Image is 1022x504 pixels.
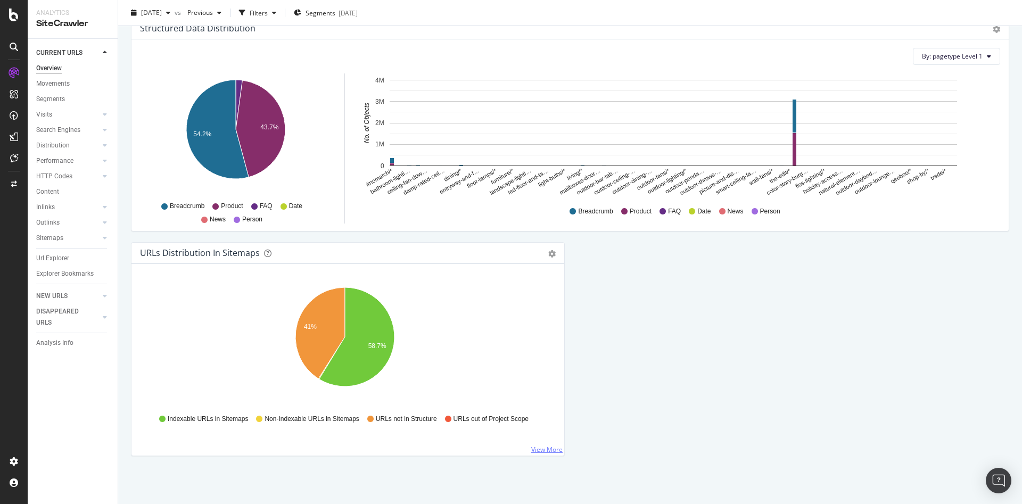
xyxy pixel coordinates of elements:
div: Inlinks [36,202,55,213]
div: Content [36,186,59,197]
text: 58.7% [368,342,386,350]
text: No. of Objects [363,103,370,143]
text: trade/* [929,167,948,181]
text: outdoor-fans/* [636,167,671,191]
a: Segments [36,94,110,105]
a: Distribution [36,140,100,151]
span: URLs out of Project Scope [454,415,529,424]
text: 0 [381,162,384,170]
span: By: pagetype Level 1 [922,52,983,61]
div: Overview [36,63,62,74]
div: Explorer Bookmarks [36,268,94,279]
a: Url Explorer [36,253,110,264]
div: NEW URLS [36,291,68,302]
div: [DATE] [339,8,358,17]
a: Analysis Info [36,337,110,349]
span: URLs not in Structure [376,415,437,424]
div: HTTP Codes [36,171,72,182]
div: DISAPPEARED URLS [36,306,90,328]
text: the-edit/* [768,167,792,185]
text: floor-lamps/* [466,167,498,189]
a: Visits [36,109,100,120]
div: Outlinks [36,217,60,228]
span: Indexable URLs in Sitemaps [168,415,248,424]
button: Previous [183,4,226,21]
div: Distribution [36,140,70,151]
svg: A chart. [140,281,550,404]
div: Url Explorer [36,253,69,264]
a: CURRENT URLS [36,47,100,59]
text: qeeboo/* [889,167,913,185]
span: Date [289,202,302,211]
button: Filters [235,4,281,21]
div: gear [548,250,556,258]
span: FAQ [668,207,681,216]
a: Explorer Bookmarks [36,268,110,279]
text: wall-fans/* [747,167,774,187]
text: 54.2% [193,130,211,138]
div: CURRENT URLS [36,47,83,59]
text: flos-lighting/* [794,167,827,189]
a: Inlinks [36,202,100,213]
a: Sitemaps [36,233,100,244]
div: Filters [250,8,268,17]
div: Sitemaps [36,233,63,244]
span: Person [760,207,780,216]
text: 1M [375,141,384,148]
a: Search Engines [36,125,100,136]
div: Movements [36,78,70,89]
button: By: pagetype Level 1 [913,48,1000,65]
span: Product [630,207,652,216]
div: Performance [36,155,73,167]
a: Overview [36,63,110,74]
div: A chart. [358,73,988,197]
div: Search Engines [36,125,80,136]
a: Performance [36,155,100,167]
a: DISAPPEARED URLS [36,306,100,328]
button: [DATE] [127,4,175,21]
a: Content [36,186,110,197]
div: SiteCrawler [36,18,109,30]
a: Outlinks [36,217,100,228]
span: FAQ [260,202,273,211]
text: outdoor-lighting/* [646,167,688,195]
span: Previous [183,8,213,17]
div: Analysis Info [36,337,73,349]
div: Structured Data Distribution [140,23,256,34]
div: URLs Distribution in Sitemaps [140,247,260,258]
span: Date [697,207,711,216]
span: 2025 Aug. 3rd [141,8,162,17]
a: View More [531,445,563,454]
span: vs [175,8,183,17]
div: Open Intercom Messenger [986,468,1011,493]
span: Product [221,202,243,211]
div: Analytics [36,9,109,18]
text: 2M [375,119,384,127]
button: Segments[DATE] [290,4,362,21]
svg: A chart. [143,73,329,197]
span: Segments [306,8,335,17]
text: 41% [304,323,317,331]
span: Non-Indexable URLs in Sitemaps [265,415,359,424]
text: shop-by/* [905,167,930,185]
text: furniture/* [490,167,515,186]
text: living/* [566,167,584,181]
span: Breadcrumb [170,202,204,211]
span: News [210,215,226,224]
text: 3M [375,98,384,105]
text: dining/* [443,167,463,183]
text: #nomatch/* [365,167,394,188]
a: NEW URLS [36,291,100,302]
text: 4M [375,77,384,84]
a: Movements [36,78,110,89]
span: Person [242,215,262,224]
text: 43.7% [260,123,278,131]
a: HTTP Codes [36,171,100,182]
text: light-bulbs/* [537,167,567,188]
div: gear [993,26,1000,33]
span: News [728,207,744,216]
div: Visits [36,109,52,120]
span: Breadcrumb [578,207,613,216]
